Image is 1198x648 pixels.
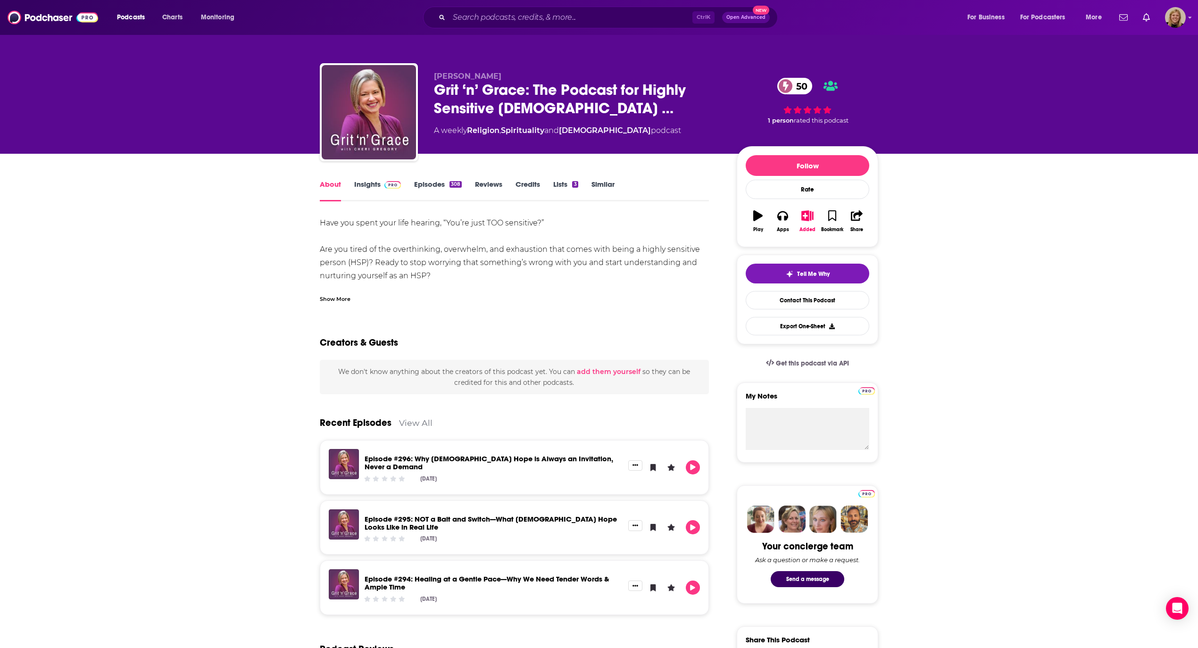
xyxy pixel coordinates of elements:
a: Credits [516,180,540,201]
h3: Share This Podcast [746,635,810,644]
a: 50 [777,78,812,94]
span: Tell Me Why [797,270,830,278]
button: Send a message [771,571,844,587]
button: Open AdvancedNew [722,12,770,23]
div: [DATE] [420,596,437,602]
div: 50 1 personrated this podcast [737,72,878,130]
div: Have you spent your life hearing, “You’re just TOO sensitive?” Are you tired of the overthinking,... [320,216,709,467]
a: Charts [156,10,188,25]
div: Share [850,227,863,233]
a: Lists3 [553,180,578,201]
a: Reviews [475,180,502,201]
button: Play [686,460,700,474]
a: Religion [467,126,499,135]
span: More [1086,11,1102,24]
img: Episode #295: NOT a Bait and Switch—What Biblical Hope Looks Like in Real Life [329,509,359,540]
button: Leave a Rating [664,520,678,534]
img: Jules Profile [809,506,837,533]
button: add them yourself [577,368,641,375]
input: Search podcasts, credits, & more... [449,10,692,25]
button: Apps [770,204,795,238]
button: Bookmark [820,204,844,238]
img: Podchaser - Follow, Share and Rate Podcasts [8,8,98,26]
a: Episode #294: Healing at a Gentle Pace—Why We Need Tender Words & Ample Time [329,569,359,599]
button: Bookmark Episode [646,460,660,474]
a: Similar [591,180,615,201]
a: Pro website [858,386,875,395]
button: Show More Button [628,520,642,531]
a: About [320,180,341,201]
span: Get this podcast via API [776,359,849,367]
a: Get this podcast via API [758,352,857,375]
span: 50 [787,78,812,94]
span: Logged in as avansolkema [1165,7,1186,28]
a: InsightsPodchaser Pro [354,180,401,201]
img: Grit ‘n’ Grace: The Podcast for Highly Sensitive Christian Women [322,65,416,159]
a: Recent Episodes [320,417,391,429]
img: Jon Profile [840,506,868,533]
div: Open Intercom Messenger [1166,597,1189,620]
span: , [499,126,501,135]
span: rated this podcast [794,117,849,124]
img: Episode #296: Why Biblical Hope is Always an Invitation, Never a Demand [329,449,359,479]
div: Play [753,227,763,233]
a: Contact This Podcast [746,291,869,309]
span: New [753,6,770,15]
div: Your concierge team [762,540,853,552]
a: Pro website [858,489,875,498]
img: tell me why sparkle [786,270,793,278]
button: Added [795,204,820,238]
div: [DATE] [420,535,437,542]
button: open menu [961,10,1016,25]
div: Rate [746,180,869,199]
button: Play [686,581,700,595]
a: Episode #295: NOT a Bait and Switch—What Biblical Hope Looks Like in Real Life [365,515,617,532]
img: Barbara Profile [778,506,806,533]
div: Added [799,227,815,233]
button: tell me why sparkleTell Me Why [746,264,869,283]
div: Community Rating: 0 out of 5 [363,595,406,602]
button: Leave a Rating [664,460,678,474]
a: View All [399,418,433,428]
h2: Creators & Guests [320,337,398,349]
button: Share [845,204,869,238]
a: [DEMOGRAPHIC_DATA] [559,126,651,135]
button: Bookmark Episode [646,520,660,534]
div: Search podcasts, credits, & more... [432,7,787,28]
label: My Notes [746,391,869,408]
img: Podchaser Pro [384,181,401,189]
button: Show profile menu [1165,7,1186,28]
div: Community Rating: 0 out of 5 [363,535,406,542]
a: Episodes308 [414,180,462,201]
button: Show More Button [628,581,642,591]
div: 3 [572,181,578,188]
button: Play [746,204,770,238]
div: A weekly podcast [434,125,681,136]
img: Podchaser Pro [858,490,875,498]
button: open menu [1079,10,1114,25]
span: 1 person [768,117,794,124]
button: Export One-Sheet [746,317,869,335]
img: Sydney Profile [747,506,774,533]
span: Monitoring [201,11,234,24]
div: Ask a question or make a request. [755,556,860,564]
img: Podchaser Pro [858,387,875,395]
button: open menu [194,10,247,25]
button: Leave a Rating [664,581,678,595]
a: Show notifications dropdown [1139,9,1154,25]
span: and [544,126,559,135]
div: Apps [777,227,789,233]
button: Play [686,520,700,534]
a: Spirituality [501,126,544,135]
span: [PERSON_NAME] [434,72,501,81]
span: Open Advanced [726,15,765,20]
a: Episode #294: Healing at a Gentle Pace—Why We Need Tender Words & Ample Time [365,574,609,591]
div: Community Rating: 0 out of 5 [363,475,406,482]
span: Charts [162,11,183,24]
img: User Profile [1165,7,1186,28]
button: Bookmark Episode [646,581,660,595]
a: Episode #296: Why Biblical Hope is Always an Invitation, Never a Demand [365,454,613,471]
